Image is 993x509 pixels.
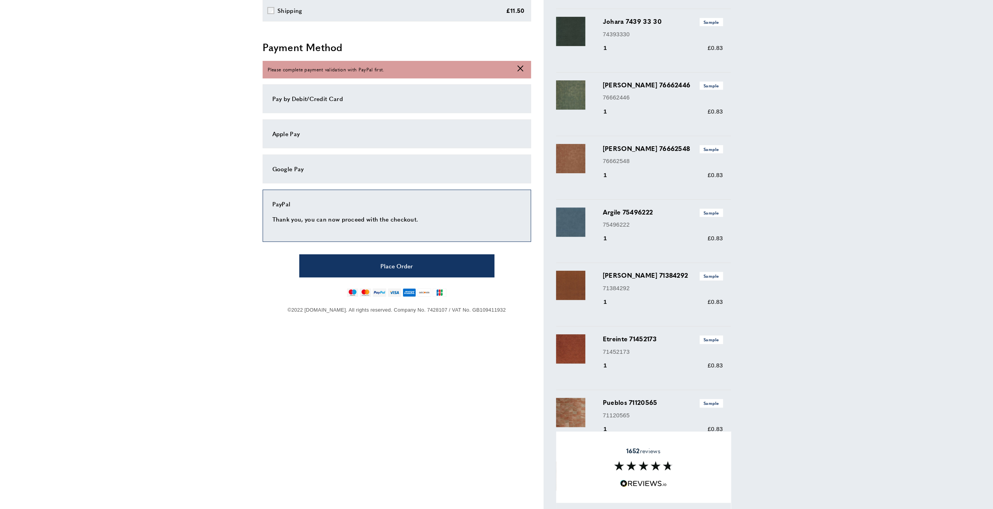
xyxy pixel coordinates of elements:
img: visa [388,288,401,297]
span: Sample [700,399,723,407]
h3: Argile 75496222 [603,208,723,217]
div: Pay by Debit/Credit Card [272,94,521,103]
p: 71120565 [603,411,723,420]
span: £0.83 [707,298,723,305]
h3: Pueblos 71120565 [603,398,723,407]
img: jcb [433,288,446,297]
span: Please complete payment validation with PayPal first. [268,66,384,73]
span: Sample [700,145,723,153]
span: £0.83 [707,362,723,369]
span: ©2022 [DOMAIN_NAME]. All rights reserved. Company No. 7428107 / VAT No. GB109411932 [288,307,506,313]
strong: 1652 [626,446,639,455]
div: £11.50 [506,6,525,15]
p: Thank you, you can now proceed with the checkout. [272,215,521,224]
h3: [PERSON_NAME] 76662446 [603,80,723,90]
div: 1 [603,107,618,116]
button: Place Order [299,254,494,277]
h3: Etreinte 71452173 [603,334,723,344]
img: Pueblos 71120565 [556,398,585,427]
p: 71452173 [603,347,723,356]
div: 1 [603,361,618,370]
span: Sample [700,272,723,280]
img: maestro [347,288,358,297]
span: Sample [700,209,723,217]
p: 71384292 [603,284,723,293]
span: reviews [626,447,660,454]
div: 1 [603,170,618,180]
div: 1 [603,297,618,307]
span: £0.83 [707,108,723,115]
img: Linora 71384292 [556,271,585,300]
img: Berenice 76662548 [556,144,585,173]
img: paypal [373,288,386,297]
img: Etreinte 71452173 [556,334,585,364]
img: american-express [403,288,416,297]
h2: Payment Method [263,40,531,54]
div: 1 [603,234,618,243]
div: 1 [603,424,618,434]
div: Shipping [277,6,302,15]
h3: [PERSON_NAME] 76662548 [603,144,723,153]
img: Argile 75496222 [556,208,585,237]
h3: Johara 7439 33 30 [603,17,723,26]
p: 76662548 [603,156,723,166]
span: £0.83 [707,426,723,432]
div: PayPal [272,199,521,209]
img: Reviews.io 5 stars [620,480,667,487]
p: 75496222 [603,220,723,229]
span: £0.83 [707,44,723,51]
span: £0.83 [707,172,723,178]
h3: [PERSON_NAME] 71384292 [603,271,723,280]
span: £0.83 [707,235,723,241]
img: Johara 7439 33 30 [556,17,585,46]
img: mastercard [360,288,371,297]
p: 74393330 [603,30,723,39]
img: Reviews section [614,461,673,470]
img: Berenice 76662446 [556,80,585,110]
img: discover [417,288,431,297]
span: Sample [700,18,723,26]
span: Sample [700,82,723,90]
p: 76662446 [603,93,723,102]
div: 1 [603,43,618,53]
span: Sample [700,335,723,344]
div: Google Pay [272,164,521,174]
div: Apple Pay [272,129,521,138]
